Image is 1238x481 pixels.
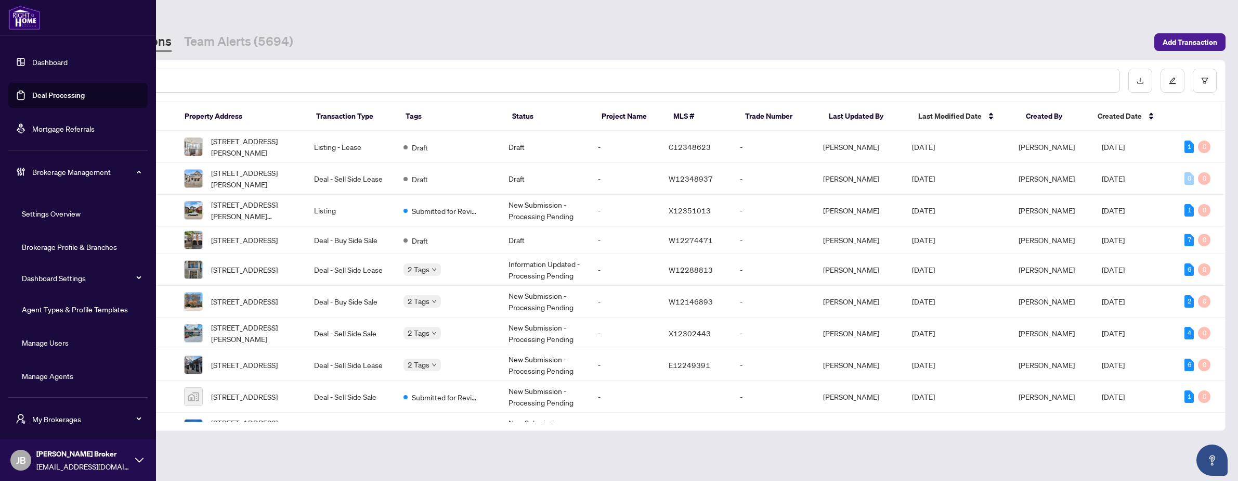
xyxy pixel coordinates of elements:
[1019,174,1075,183] span: [PERSON_NAME]
[1019,265,1075,274] span: [PERSON_NAME]
[590,413,661,445] td: -
[590,163,661,195] td: -
[1163,34,1217,50] span: Add Transaction
[22,242,117,251] a: Brokerage Profile & Branches
[669,174,713,183] span: W12348937
[912,392,935,401] span: [DATE]
[306,195,395,226] td: Listing
[184,33,293,52] a: Team Alerts (5694)
[732,349,815,381] td: -
[500,195,589,226] td: New Submission - Processing Pending
[918,110,982,122] span: Last Modified Date
[1102,328,1125,338] span: [DATE]
[1198,234,1210,246] div: 0
[211,391,278,402] span: [STREET_ADDRESS]
[500,226,589,254] td: Draft
[1137,77,1144,84] span: download
[815,226,904,254] td: [PERSON_NAME]
[8,5,41,30] img: logo
[1198,204,1210,217] div: 0
[306,226,395,254] td: Deal - Buy Side Sale
[1184,172,1194,185] div: 0
[22,273,86,283] a: Dashboard Settings
[669,328,711,338] span: X12302443
[1018,102,1089,131] th: Created By
[211,359,278,371] span: [STREET_ADDRESS]
[815,318,904,349] td: [PERSON_NAME]
[815,163,904,195] td: [PERSON_NAME]
[1184,204,1194,217] div: 1
[211,167,298,190] span: [STREET_ADDRESS][PERSON_NAME]
[1201,77,1208,84] span: filter
[408,263,429,275] span: 2 Tags
[211,322,298,345] span: [STREET_ADDRESS][PERSON_NAME]
[176,102,308,131] th: Property Address
[500,286,589,318] td: New Submission - Processing Pending
[185,138,202,156] img: thumbnail-img
[912,235,935,245] span: [DATE]
[306,349,395,381] td: Deal - Sell Side Lease
[1102,142,1125,151] span: [DATE]
[500,254,589,286] td: Information Updated - Processing Pending
[732,131,815,163] td: -
[500,413,589,445] td: New Submission - Processing Pending
[669,235,713,245] span: W12274471
[737,102,820,131] th: Trade Number
[1019,360,1075,370] span: [PERSON_NAME]
[185,231,202,249] img: thumbnail-img
[32,413,140,425] span: My Brokerages
[1019,206,1075,215] span: [PERSON_NAME]
[732,413,815,445] td: -
[590,349,661,381] td: -
[1193,69,1217,93] button: filter
[211,417,298,440] span: [STREET_ADDRESS][PERSON_NAME][PERSON_NAME]
[1102,206,1125,215] span: [DATE]
[408,359,429,371] span: 2 Tags
[590,226,661,254] td: -
[1102,392,1125,401] span: [DATE]
[732,381,815,413] td: -
[1184,359,1194,371] div: 6
[500,131,589,163] td: Draft
[432,299,437,304] span: down
[22,305,128,314] a: Agent Types & Profile Templates
[306,163,395,195] td: Deal - Sell Side Lease
[1102,360,1125,370] span: [DATE]
[732,254,815,286] td: -
[1198,141,1210,153] div: 0
[306,131,395,163] td: Listing - Lease
[412,391,479,403] span: Submitted for Review
[397,102,504,131] th: Tags
[412,205,479,217] span: Submitted for Review
[185,201,202,219] img: thumbnail-img
[306,286,395,318] td: Deal - Buy Side Sale
[185,261,202,279] img: thumbnail-img
[669,142,711,151] span: C12348623
[185,170,202,187] img: thumbnail-img
[590,286,661,318] td: -
[16,453,26,467] span: JB
[669,360,710,370] span: E12249391
[504,102,593,131] th: Status
[1019,142,1075,151] span: [PERSON_NAME]
[1184,263,1194,276] div: 6
[500,381,589,413] td: New Submission - Processing Pending
[593,102,665,131] th: Project Name
[815,254,904,286] td: [PERSON_NAME]
[211,135,298,158] span: [STREET_ADDRESS][PERSON_NAME]
[1198,295,1210,308] div: 0
[815,195,904,226] td: [PERSON_NAME]
[185,388,202,406] img: thumbnail-img
[1184,390,1194,403] div: 1
[1198,263,1210,276] div: 0
[1102,235,1125,245] span: [DATE]
[1196,445,1228,476] button: Open asap
[590,131,661,163] td: -
[1198,359,1210,371] div: 0
[432,267,437,272] span: down
[1019,328,1075,338] span: [PERSON_NAME]
[16,414,26,424] span: user-switch
[1102,174,1125,183] span: [DATE]
[665,102,737,131] th: MLS #
[306,318,395,349] td: Deal - Sell Side Sale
